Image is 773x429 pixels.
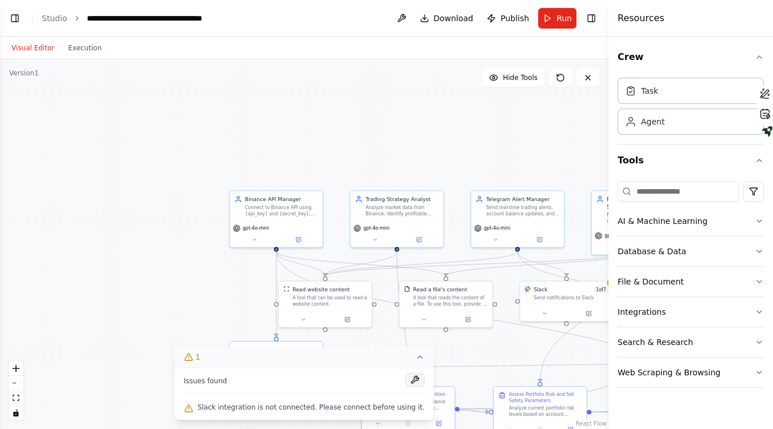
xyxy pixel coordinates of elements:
[42,13,215,24] nav: breadcrumb
[398,235,440,244] button: Open in side panel
[618,358,764,387] button: Web Scraping & Browsing
[293,295,367,307] div: A tool that can be used to read a website content.
[482,8,534,29] button: Publish
[350,190,444,248] div: Trading Strategy AnalystAnalyze market data from Binance, identify profitable trading opportuniti...
[567,309,610,318] button: Open in side panel
[503,73,538,82] span: Hide Tools
[556,13,572,24] span: Run
[322,252,642,277] g: Edge from 37864a22-1961-4b1f-abdd-c358c513e52b to f34d6ca1-c505-4838-b681-85ef0af2c62b
[61,41,109,55] button: Execution
[538,8,576,29] button: Run
[641,85,658,97] div: Task
[486,205,559,216] div: Send real-time trading alerts, account balance updates, and trade execution notifications to Tele...
[618,267,764,296] button: File & Document
[42,14,67,23] a: Studio
[618,73,764,144] div: Crew
[524,286,531,292] img: Slack
[534,286,548,294] div: Slack
[9,69,39,78] div: Version 1
[245,195,318,203] div: Binance API Manager
[404,286,410,292] img: FileReadTool
[514,252,570,277] g: Edge from f8bb7283-ef7d-43e8-88cc-e42a7c29ddf9 to 186df742-d390-4f07-8473-b5b6448bd724
[576,420,607,427] a: React Flow attribution
[9,406,23,420] button: toggle interactivity
[534,295,608,301] div: Send notifications to Slack
[175,347,434,368] button: 1
[500,13,529,24] span: Publish
[327,360,752,370] g: Edge from 0d86ac45-4934-46a1-88b0-5be7ac6b8bf0 to 9e425ae2-2f1f-4d90-9ed6-8021cfbe4fc3
[486,195,559,203] div: Telegram Alert Manager
[184,376,227,386] span: Issues found
[326,315,369,324] button: Open in side panel
[518,235,561,244] button: Open in side panel
[426,419,451,428] button: Open in side panel
[293,286,350,294] div: Read website content
[482,69,544,87] button: Hide Tools
[583,10,599,26] button: Hide right sidebar
[9,376,23,391] button: zoom out
[413,286,467,294] div: Read a file's content
[591,190,685,255] div: Risk Management SpecialistMonitor portfolio risk, implement stop-loss strategies, and ensure trad...
[322,252,401,277] g: Edge from 77ed5a51-a889-45e4-8529-fdb4c99acc62 to f34d6ca1-c505-4838-b681-85ef0af2c62b
[399,280,493,327] div: FileReadToolRead a file's contentA tool that reads the content of a file. To use this tool, provi...
[9,391,23,406] button: fit view
[7,10,23,26] button: Show left sidebar
[195,351,201,363] span: 1
[641,116,664,127] div: Agent
[509,391,582,403] div: Assess Portfolio Risk and Set Safety Parameters
[413,295,488,307] div: A tool that reads the content of a file. To use this tool, provide a 'file_path' parameter with t...
[618,206,764,236] button: AI & Machine Learning
[366,195,439,203] div: Trading Strategy Analyst
[243,225,269,231] span: gpt-4o-mini
[377,391,445,398] div: Analyze Trading Opportunities
[519,280,614,322] div: SlackSlack1of7Send notifications to Slack
[434,13,474,24] span: Download
[277,235,320,244] button: Open in side panel
[9,361,23,420] div: React Flow controls
[594,286,608,294] span: Number of enabled actions
[470,190,564,248] div: Telegram Alert ManagerSend real-time trading alerts, account balance updates, and trade execution...
[273,252,329,277] g: Edge from b7f60484-b26b-484a-8d13-861ac78508d6 to f34d6ca1-c505-4838-b681-85ef0af2c62b
[245,205,318,216] div: Connect to Binance API using {api_key} and {secret_key}, fetch account balance, and monitor tradi...
[366,205,439,216] div: Analyze market data from Binance, identify profitable trading opportunities, and determine when t...
[283,286,290,292] img: ScrapeWebsiteTool
[509,405,582,417] div: Analyze current portfolio risk levels based on account balance and proposed trading strategies. C...
[229,341,323,392] div: Connect to Binance and Fetch Account BalanceEstablish secure connection to Binance API using the ...
[459,360,752,412] g: Edge from 739491d4-e5b0-4b6d-a538-90fee783b978 to 9e425ae2-2f1f-4d90-9ed6-8021cfbe4fc3
[415,8,478,29] button: Download
[447,315,490,324] button: Open in side panel
[229,190,323,248] div: Binance API ManagerConnect to Binance API using {api_key} and {secret_key}, fetch account balance...
[377,399,450,411] div: Based on the account balance and market data, analyze current trading opportunities for {trading_...
[618,236,764,266] button: Database & Data
[273,252,280,337] g: Edge from b7f60484-b26b-484a-8d13-861ac78508d6 to 0d86ac45-4934-46a1-88b0-5be7ac6b8bf0
[618,297,764,327] button: Integrations
[618,145,764,177] button: Tools
[618,327,764,357] button: Search & Research
[363,225,390,231] span: gpt-4o-mini
[273,252,676,382] g: Edge from b7f60484-b26b-484a-8d13-861ac78508d6 to 1dcef560-6531-4485-9868-48215d39b302
[278,280,373,327] div: ScrapeWebsiteToolRead website contentA tool that can be used to read a website content.
[9,361,23,376] button: zoom in
[484,225,510,231] span: gpt-4o-mini
[392,419,424,428] button: No output available
[198,403,425,412] span: Slack integration is not connected. Please connect before using it.
[618,11,664,25] h4: Resources
[618,177,764,397] div: Tools
[618,41,764,73] button: Crew
[5,41,61,55] button: Visual Editor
